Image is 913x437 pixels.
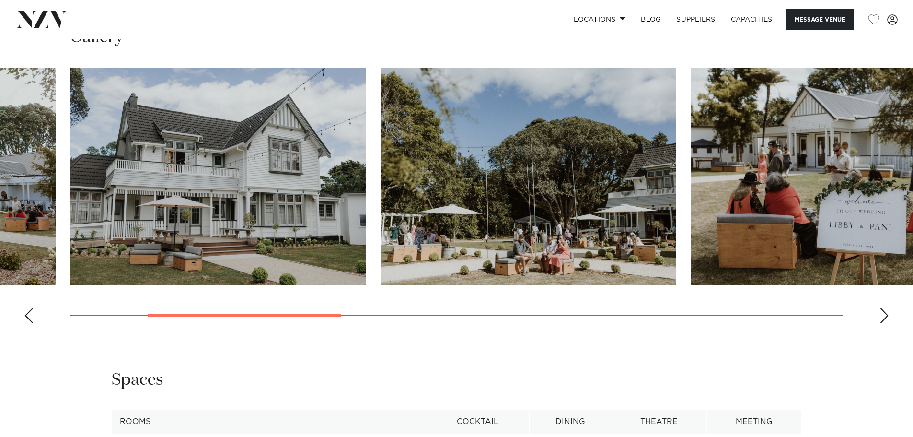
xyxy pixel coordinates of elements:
a: Locations [566,9,633,30]
swiper-slide: 2 / 10 [70,68,366,285]
th: Dining [529,410,611,434]
a: SUPPLIERS [669,9,723,30]
th: Cocktail [426,410,530,434]
img: nzv-logo.png [15,11,68,28]
a: Capacities [723,9,780,30]
th: Meeting [706,410,801,434]
th: Theatre [611,410,706,434]
swiper-slide: 3 / 10 [381,68,676,285]
th: Rooms [112,410,426,434]
a: BLOG [633,9,669,30]
button: Message Venue [786,9,854,30]
h2: Spaces [112,369,163,391]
